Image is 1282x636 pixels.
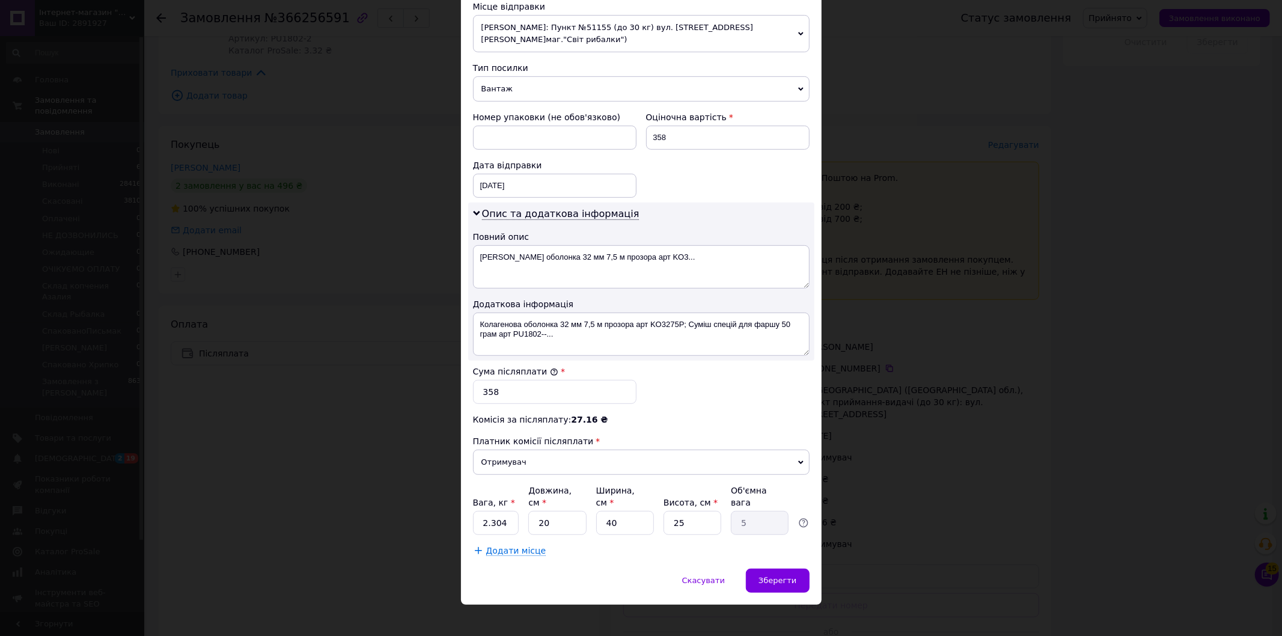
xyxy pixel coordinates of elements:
span: [PERSON_NAME]: Пункт №51155 (до 30 кг) вул. [STREET_ADDRESS][PERSON_NAME]маг."Світ рибалки") [473,15,810,52]
span: Опис та додаткова інформація [482,208,639,220]
label: Ширина, см [596,486,635,507]
span: Додати місце [486,546,546,556]
div: Оціночна вартість [646,111,810,123]
div: Об'ємна вага [731,485,789,509]
label: Вага, кг [473,498,515,507]
div: Комісія за післяплату: [473,414,810,426]
span: Тип посилки [473,63,528,73]
span: Вантаж [473,76,810,102]
textarea: Колагенова оболонка 32 мм 7,5 м прозора арт KO3275P; Суміш спецій для фаршу 50 грам арт PU1802--... [473,313,810,356]
span: 27.16 ₴ [571,415,608,424]
label: Висота, см [664,498,718,507]
div: Номер упаковки (не обов'язково) [473,111,636,123]
label: Сума післяплати [473,367,558,376]
span: Скасувати [682,576,725,585]
span: Місце відправки [473,2,546,11]
div: Повний опис [473,231,810,243]
label: Довжина, см [528,486,572,507]
span: Отримувач [473,450,810,475]
textarea: [PERSON_NAME] оболонка 32 мм 7,5 м прозора арт KO3... [473,245,810,289]
span: Платник комісії післяплати [473,436,594,446]
div: Додаткова інформація [473,298,810,310]
span: Зберегти [759,576,796,585]
div: Дата відправки [473,159,636,171]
